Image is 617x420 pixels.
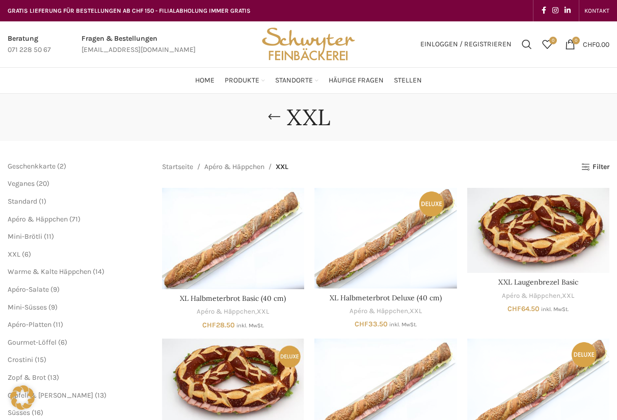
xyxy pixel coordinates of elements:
[498,277,578,287] a: XXL Laugenbrezel Basic
[541,306,569,313] small: inkl. MwSt.
[8,355,33,364] span: Crostini
[8,338,57,347] a: Gourmet-Löffel
[275,76,313,86] span: Standorte
[355,320,368,328] span: CHF
[314,188,457,289] a: XL Halbmeterbrot Deluxe (40 cm)
[41,197,44,206] span: 1
[8,250,20,259] span: XXL
[314,306,457,316] div: ,
[420,41,512,48] span: Einloggen / Registrieren
[579,1,614,21] div: Secondary navigation
[415,34,517,54] a: Einloggen / Registrieren
[8,197,37,206] a: Standard
[60,162,64,171] span: 2
[8,373,46,382] span: Zopf & Brot
[50,373,57,382] span: 13
[8,391,93,400] span: Gipfeli & [PERSON_NAME]
[51,303,55,312] span: 9
[507,304,540,313] bdi: 64.50
[410,306,422,316] a: XXL
[97,391,104,400] span: 13
[225,76,259,86] span: Produkte
[197,307,255,317] a: Apéro & Häppchen
[24,250,29,259] span: 6
[560,34,614,54] a: 0 CHF0.00
[584,7,609,14] span: KONTAKT
[389,321,417,328] small: inkl. MwSt.
[8,320,51,329] a: Apéro-Platten
[539,4,549,18] a: Facebook social link
[162,161,288,173] nav: Breadcrumb
[537,34,557,54] div: Meine Wunschliste
[258,21,358,67] img: Bäckerei Schwyter
[583,40,596,48] span: CHF
[195,70,214,91] a: Home
[56,320,61,329] span: 11
[8,7,251,14] span: GRATIS LIEFERUNG FÜR BESTELLUNGEN AB CHF 150 - FILIALABHOLUNG IMMER GRATIS
[329,76,384,86] span: Häufige Fragen
[549,37,557,44] span: 0
[581,163,609,172] a: Filter
[517,34,537,54] a: Suchen
[583,40,609,48] bdi: 0.00
[394,76,422,86] span: Stellen
[37,355,44,364] span: 15
[72,215,78,223] span: 71
[46,232,51,241] span: 11
[572,37,580,44] span: 0
[467,188,609,273] a: XXL Laugenbrezel Basic
[355,320,388,328] bdi: 33.50
[467,291,609,301] div: ,
[95,267,102,276] span: 14
[329,70,384,91] a: Häufige Fragen
[53,285,57,294] span: 9
[275,70,318,91] a: Standorte
[8,179,35,188] a: Veganes
[507,304,521,313] span: CHF
[162,188,304,289] a: XL Halbmeterbrot Basic (40 cm)
[225,70,265,91] a: Produkte
[8,303,47,312] a: Mini-Süsses
[330,293,442,302] a: XL Halbmeterbrot Deluxe (40 cm)
[180,294,286,303] a: XL Halbmeterbrot Basic (40 cm)
[261,107,287,127] a: Go back
[562,291,574,301] a: XXL
[204,161,264,173] a: Apéro & Häppchen
[8,162,56,171] a: Geschenkkarte
[202,321,216,329] span: CHF
[8,285,49,294] a: Apéro-Salate
[257,307,269,317] a: XXL
[162,307,304,317] div: ,
[61,338,65,347] span: 6
[584,1,609,21] a: KONTAKT
[39,179,47,188] span: 20
[8,232,42,241] a: Mini-Brötli
[3,70,614,91] div: Main navigation
[537,34,557,54] a: 0
[276,161,288,173] span: XXL
[287,104,330,131] h1: XXL
[561,4,574,18] a: Linkedin social link
[502,291,560,301] a: Apéro & Häppchen
[236,322,264,329] small: inkl. MwSt.
[162,161,193,173] a: Startseite
[202,321,235,329] bdi: 28.50
[350,306,408,316] a: Apéro & Häppchen
[8,267,91,276] a: Warme & Kalte Häppchen
[394,70,422,91] a: Stellen
[82,33,196,56] a: Infobox link
[195,76,214,86] span: Home
[8,215,68,223] a: Apéro & Häppchen
[549,4,561,18] a: Instagram social link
